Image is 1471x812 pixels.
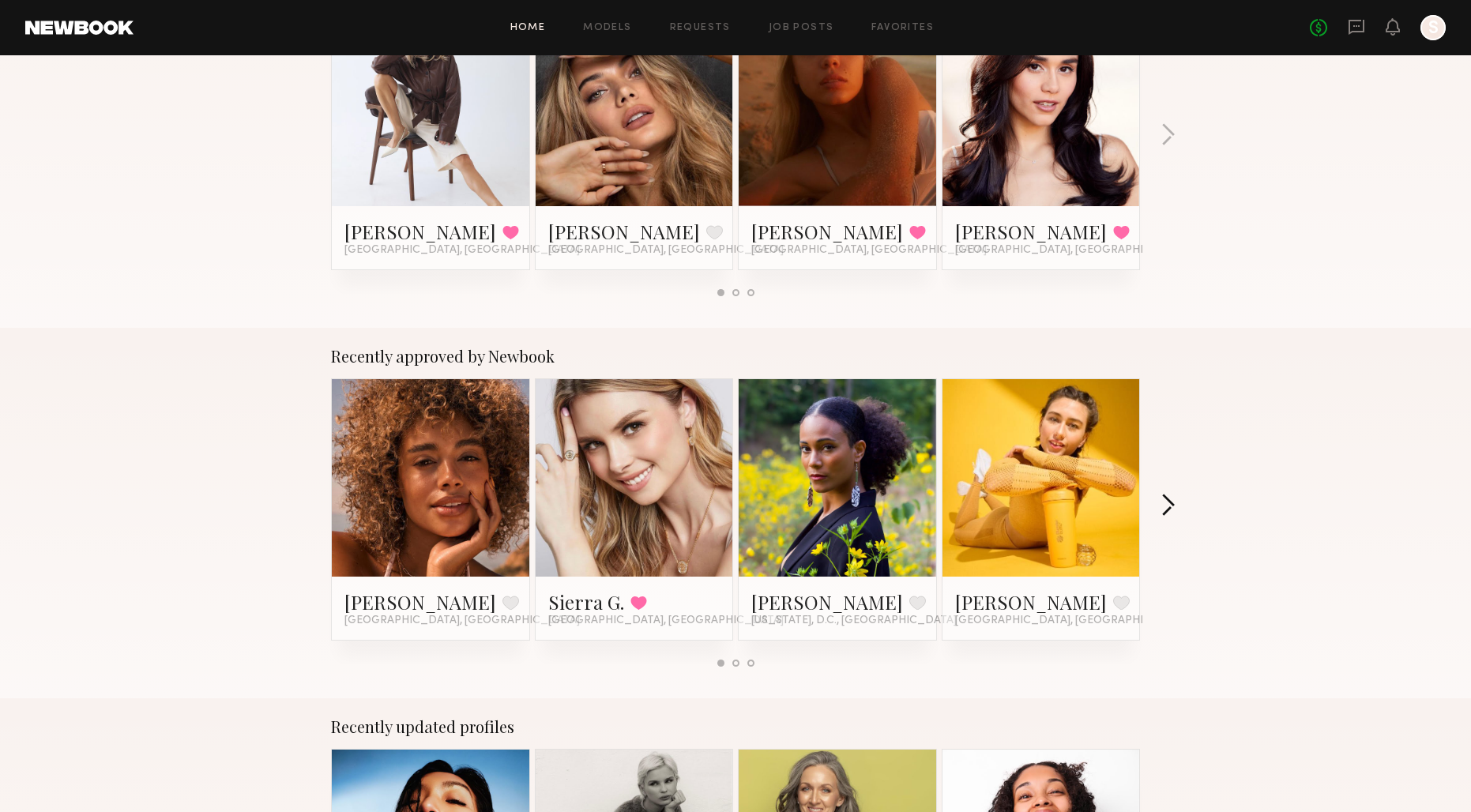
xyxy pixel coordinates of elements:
[548,589,624,615] a: Sierra G.
[955,615,1191,627] span: [GEOGRAPHIC_DATA], [GEOGRAPHIC_DATA]
[751,615,957,627] span: [US_STATE], D.C., [GEOGRAPHIC_DATA]
[583,23,631,33] a: Models
[955,219,1107,244] a: [PERSON_NAME]
[769,23,834,33] a: Job Posts
[548,615,784,627] span: [GEOGRAPHIC_DATA], [GEOGRAPHIC_DATA]
[751,219,903,244] a: [PERSON_NAME]
[751,244,987,257] span: [GEOGRAPHIC_DATA], [GEOGRAPHIC_DATA]
[331,717,1140,736] div: Recently updated profiles
[955,589,1107,615] a: [PERSON_NAME]
[510,23,546,33] a: Home
[670,23,731,33] a: Requests
[331,347,1140,366] div: Recently approved by Newbook
[344,615,580,627] span: [GEOGRAPHIC_DATA], [GEOGRAPHIC_DATA]
[344,219,496,244] a: [PERSON_NAME]
[751,589,903,615] a: [PERSON_NAME]
[344,589,496,615] a: [PERSON_NAME]
[344,244,580,257] span: [GEOGRAPHIC_DATA], [GEOGRAPHIC_DATA]
[1420,15,1446,40] a: S
[548,244,784,257] span: [GEOGRAPHIC_DATA], [GEOGRAPHIC_DATA]
[871,23,934,33] a: Favorites
[955,244,1191,257] span: [GEOGRAPHIC_DATA], [GEOGRAPHIC_DATA]
[548,219,700,244] a: [PERSON_NAME]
